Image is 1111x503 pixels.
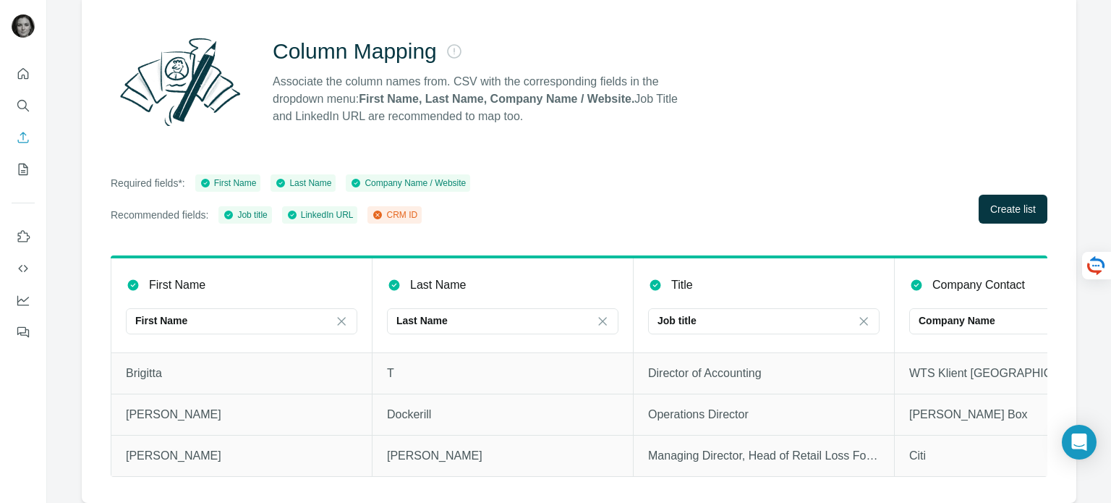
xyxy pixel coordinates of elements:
p: [PERSON_NAME] [126,447,357,465]
span: Create list [990,202,1036,216]
p: Brigitta [126,365,357,382]
button: Quick start [12,61,35,87]
div: CRM ID [372,208,417,221]
strong: First Name, Last Name, Company Name / Website. [359,93,634,105]
div: Company Name / Website [350,177,466,190]
p: T [387,365,618,382]
p: [PERSON_NAME] [387,447,618,465]
img: Avatar [12,14,35,38]
p: Associate the column names from. CSV with the corresponding fields in the dropdown menu: Job Titl... [273,73,691,125]
button: Use Surfe API [12,255,35,282]
div: First Name [200,177,257,190]
p: Title [671,276,693,294]
p: Last Name [396,313,448,328]
h2: Column Mapping [273,38,437,64]
div: Open Intercom Messenger [1062,425,1097,460]
p: [PERSON_NAME] [126,406,357,423]
div: Last Name [275,177,331,190]
button: Dashboard [12,287,35,313]
p: Required fields*: [111,176,185,190]
p: Dockerill [387,406,618,423]
div: Job title [223,208,267,221]
p: Director of Accounting [648,365,880,382]
div: LinkedIn URL [286,208,354,221]
p: Company Contact [932,276,1025,294]
button: Use Surfe on LinkedIn [12,224,35,250]
p: Managing Director, Head of Retail Loss Forecasting and PPNR Model Validation [648,447,880,465]
p: Company Name [919,313,995,328]
p: Operations Director [648,406,880,423]
p: First Name [149,276,205,294]
button: Feedback [12,319,35,345]
p: First Name [135,313,187,328]
button: Search [12,93,35,119]
img: Surfe Illustration - Column Mapping [111,30,250,134]
p: Recommended fields: [111,208,208,222]
button: Create list [979,195,1047,224]
p: Job title [657,313,697,328]
button: Enrich CSV [12,124,35,151]
button: My lists [12,156,35,182]
p: Last Name [410,276,466,294]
